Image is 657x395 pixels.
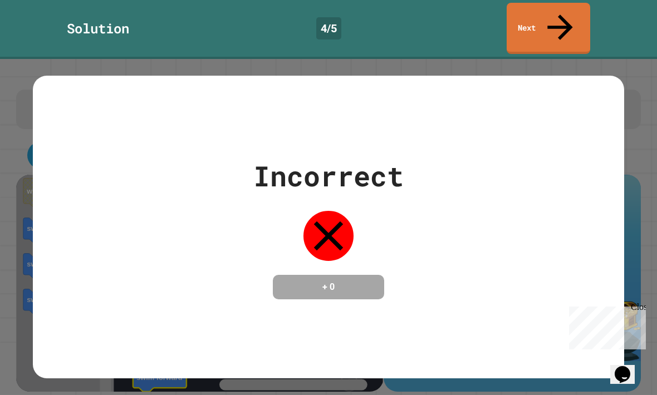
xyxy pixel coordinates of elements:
[284,280,373,294] h4: + 0
[253,155,404,197] div: Incorrect
[565,302,646,349] iframe: chat widget
[67,18,129,38] div: Solution
[4,4,77,71] div: Chat with us now!Close
[610,350,646,384] iframe: chat widget
[507,3,590,54] a: Next
[316,17,341,39] div: 4 / 5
